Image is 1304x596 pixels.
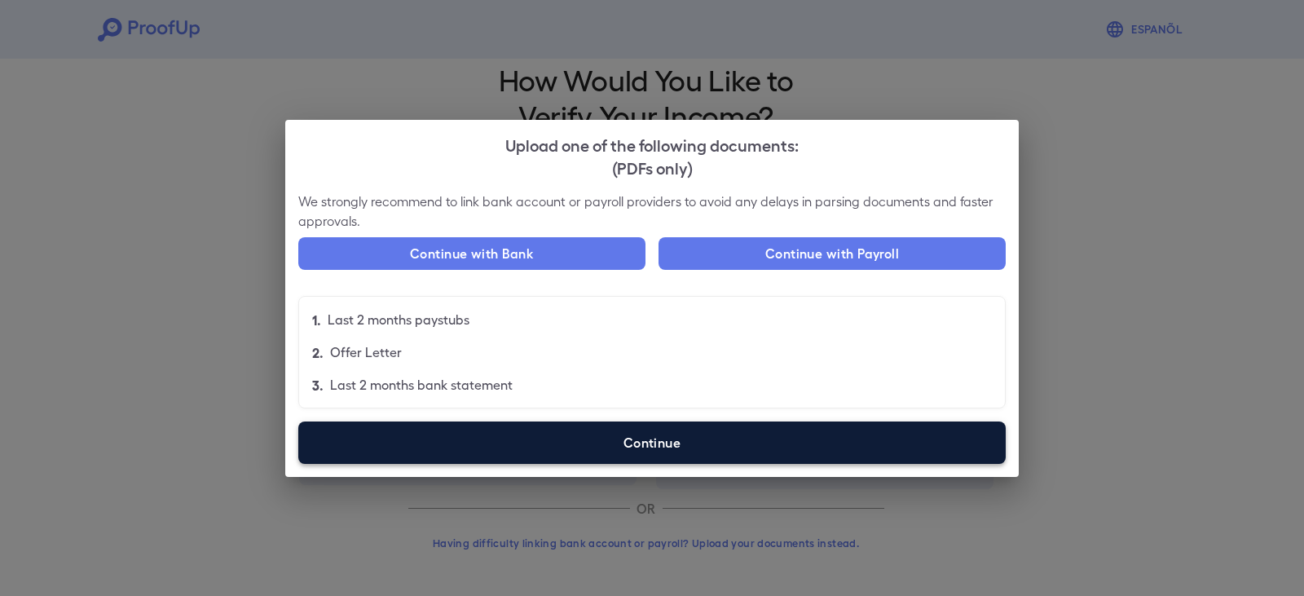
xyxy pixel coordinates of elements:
h2: Upload one of the following documents: [285,120,1019,192]
p: 1. [312,310,321,329]
button: Continue with Payroll [659,237,1006,270]
div: (PDFs only) [298,156,1006,179]
p: We strongly recommend to link bank account or payroll providers to avoid any delays in parsing do... [298,192,1006,231]
p: Offer Letter [330,342,402,362]
p: Last 2 months paystubs [328,310,469,329]
p: 2. [312,342,324,362]
label: Continue [298,422,1006,464]
p: 3. [312,375,324,395]
button: Continue with Bank [298,237,645,270]
p: Last 2 months bank statement [330,375,513,395]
